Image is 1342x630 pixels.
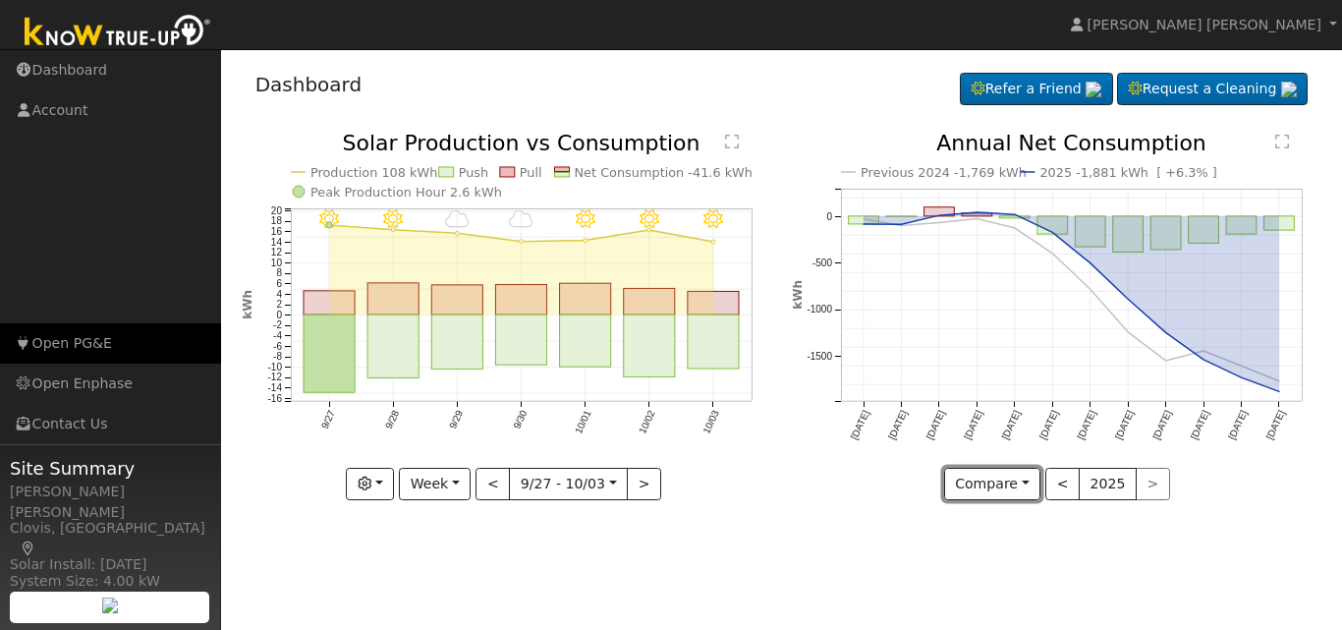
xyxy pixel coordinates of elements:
button: 9/27 - 10/03 [509,468,628,501]
circle: onclick="" [974,208,981,216]
rect: onclick="" [431,315,482,370]
text: [DATE] [1264,409,1287,441]
circle: onclick="" [519,240,523,244]
rect: onclick="" [1264,216,1295,230]
circle: onclick="" [1011,224,1019,232]
span: [PERSON_NAME] [PERSON_NAME] [1088,17,1321,32]
img: retrieve [1086,82,1101,97]
text: 0 [276,310,282,320]
rect: onclick="" [304,315,355,393]
text: [DATE] [886,409,909,441]
rect: onclick="" [849,216,879,224]
text: [DATE] [1189,409,1211,441]
rect: onclick="" [1189,216,1219,243]
circle: onclick="" [1162,357,1170,365]
text: 10 [270,258,282,268]
i: 9/27 - Clear [319,209,339,229]
circle: onclick="" [455,232,459,236]
rect: onclick="" [495,315,546,366]
rect: onclick="" [688,315,739,370]
circle: onclick="" [326,222,332,228]
text: 18 [270,216,282,227]
text: -6 [273,341,282,352]
text: kWh [791,280,805,310]
circle: onclick="" [1238,363,1246,371]
text: -8 [273,352,282,363]
text: Production 108 kWh [310,165,437,180]
text: 20 [270,205,282,216]
circle: onclick="" [898,221,906,229]
circle: onclick="" [647,228,651,232]
circle: onclick="" [974,215,981,223]
circle: onclick="" [1275,388,1283,396]
rect: onclick="" [367,315,419,378]
text: 12 [270,248,282,258]
text: [DATE] [1000,409,1023,441]
text: Previous 2024 -1,769 kWh [861,165,1027,180]
button: Week [399,468,471,501]
text: [DATE] [962,409,984,441]
circle: onclick="" [1049,250,1057,258]
circle: onclick="" [1087,259,1094,267]
text: Solar Production vs Consumption [342,131,699,155]
text: Annual Net Consumption [936,131,1206,155]
text: 16 [270,226,282,237]
text: [DATE] [1227,409,1250,441]
div: Solar Install: [DATE] [10,554,210,575]
text: 9/27 [318,409,336,431]
div: System Size: 4.00 kW [10,571,210,592]
i: 9/28 - Clear [383,209,403,229]
text: 0 [826,211,832,222]
text: Net Consumption -41.6 kWh [574,165,753,180]
text: 6 [276,278,282,289]
text: -10 [267,362,282,372]
a: Map [20,541,37,556]
circle: onclick="" [391,228,395,232]
rect: onclick="" [1037,216,1068,234]
a: Dashboard [255,73,363,96]
text: -4 [273,330,282,341]
circle: onclick="" [1124,296,1132,304]
button: < [1045,468,1080,501]
text: Push [458,165,488,180]
i: 10/03 - MostlyClear [703,209,723,229]
rect: onclick="" [431,285,482,315]
span: Site Summary [10,455,210,482]
text:  [1275,134,1289,149]
circle: onclick="" [711,240,715,244]
text: [DATE] [1076,409,1098,441]
button: Compare [944,468,1041,501]
text: 10/03 [700,409,721,436]
circle: onclick="" [1011,210,1019,218]
text: 8 [276,268,282,279]
rect: onclick="" [1076,216,1106,247]
text: [DATE] [1151,409,1174,441]
rect: onclick="" [367,283,419,315]
i: 10/01 - Clear [576,209,595,229]
rect: onclick="" [559,283,610,315]
circle: onclick="" [1087,286,1094,294]
i: 9/29 - Cloudy [444,209,469,229]
circle: onclick="" [860,220,867,228]
text: 10/02 [637,409,657,436]
text: -12 [267,372,282,383]
text: 9/28 [383,409,401,431]
circle: onclick="" [583,239,587,243]
text: -14 [267,382,282,393]
i: 10/02 - MostlyClear [640,209,659,229]
i: 9/30 - Cloudy [509,209,533,229]
a: Refer a Friend [960,73,1113,106]
text: 2 [276,300,282,311]
button: > [627,468,661,501]
circle: onclick="" [1275,377,1283,385]
text: 10/01 [573,409,593,436]
text: 4 [276,289,282,300]
text: Pull [520,165,542,180]
circle: onclick="" [1200,356,1207,364]
circle: onclick="" [1238,373,1246,381]
text: 9/29 [447,409,465,431]
rect: onclick="" [624,315,675,377]
text: [DATE] [924,409,947,441]
circle: onclick="" [1162,329,1170,337]
text: -16 [267,393,282,404]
